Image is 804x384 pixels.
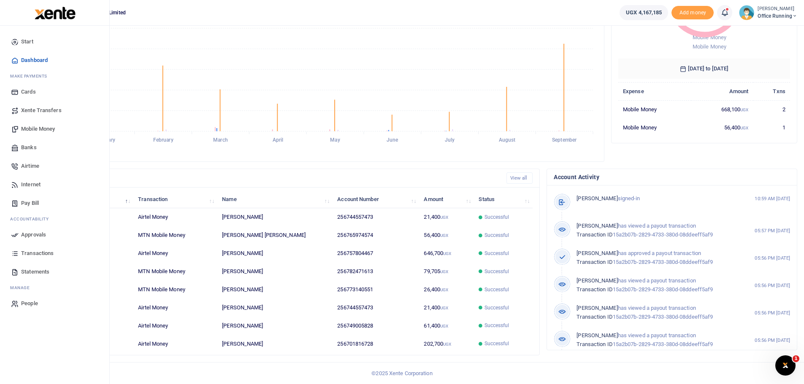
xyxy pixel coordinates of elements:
a: Dashboard [7,51,103,70]
small: UGX [740,126,748,130]
small: 10:59 AM [DATE] [755,195,790,202]
th: Amount: activate to sort column ascending [419,190,474,208]
td: 21,400 [419,208,474,226]
th: Status: activate to sort column ascending [474,190,533,208]
a: Xente Transfers [7,101,103,120]
iframe: Intercom live chat [775,355,796,376]
span: Mobile Money [693,43,726,50]
a: Internet [7,175,103,194]
small: [PERSON_NAME] [758,5,797,13]
td: 256749005828 [333,317,419,335]
span: Dashboard [21,56,48,64]
h6: [DATE] to [DATE] [618,59,790,79]
td: 256782471613 [333,263,419,281]
small: UGX [440,269,448,274]
td: 256744557473 [333,208,419,226]
span: Successful [485,231,509,239]
a: Cards [7,83,103,101]
span: Transactions [21,249,54,258]
span: Pay Bill [21,199,39,207]
th: Account Number: activate to sort column ascending [333,190,419,208]
span: UGX 4,167,185 [626,8,662,17]
a: Airtime [7,157,103,175]
li: Ac [7,212,103,226]
td: 26,400 [419,281,474,299]
small: UGX [443,342,451,346]
a: People [7,294,103,313]
th: Name: activate to sort column ascending [217,190,333,208]
a: Add money [671,9,714,15]
td: 256701816728 [333,335,419,352]
span: countability [16,216,49,222]
span: Add money [671,6,714,20]
span: 1 [793,355,799,362]
td: 256773140551 [333,281,419,299]
p: has approved a payout transaction 15a2b07b-2829-4733-380d-08ddeeff5af9 [577,249,736,267]
th: Amount [691,82,753,100]
p: has viewed a payout transaction 15a2b07b-2829-4733-380d-08ddeeff5af9 [577,331,736,349]
span: Transaction ID [577,286,612,293]
small: UGX [440,233,448,238]
tspan: July [445,137,455,143]
p: signed-in [577,194,736,203]
li: Wallet ballance [616,5,671,20]
td: 21,400 [419,299,474,317]
td: Airtel Money [133,335,217,352]
span: [PERSON_NAME] [577,223,617,229]
span: Transaction ID [577,314,612,320]
span: Transaction ID [577,341,612,347]
span: Successful [485,213,509,221]
a: Pay Bill [7,194,103,212]
span: Successful [485,250,509,257]
td: [PERSON_NAME] [PERSON_NAME] [217,226,333,244]
span: Start [21,38,33,46]
li: Toup your wallet [671,6,714,20]
td: 56,400 [691,118,753,136]
td: Airtel Money [133,208,217,226]
td: [PERSON_NAME] [217,299,333,317]
td: 256757804467 [333,244,419,263]
td: 61,400 [419,317,474,335]
span: Mobile Money [21,125,55,133]
span: Office Running [758,12,797,20]
h4: Recent Transactions [39,174,500,183]
span: Statements [21,268,49,276]
small: UGX [440,215,448,220]
a: Banks [7,138,103,157]
tspan: January [97,137,115,143]
span: Airtime [21,162,39,170]
span: Successful [485,286,509,293]
td: MTN Mobile Money [133,281,217,299]
li: M [7,70,103,83]
td: Mobile Money [618,118,691,136]
td: 56,400 [419,226,474,244]
small: 05:57 PM [DATE] [755,227,790,234]
small: 05:56 PM [DATE] [755,282,790,289]
span: Xente Transfers [21,106,62,115]
td: 668,100 [691,100,753,118]
span: Transaction ID [577,231,612,238]
td: Airtel Money [133,317,217,335]
td: MTN Mobile Money [133,226,217,244]
span: Approvals [21,231,46,239]
a: profile-user [PERSON_NAME] Office Running [739,5,797,20]
span: Successful [485,304,509,311]
td: MTN Mobile Money [133,263,217,281]
p: has viewed a payout transaction 15a2b07b-2829-4733-380d-08ddeeff5af9 [577,304,736,322]
span: [PERSON_NAME] [577,195,617,201]
small: UGX [443,251,451,256]
tspan: June [387,137,398,143]
td: 256765974574 [333,226,419,244]
a: Transactions [7,244,103,263]
p: has viewed a payout transaction 15a2b07b-2829-4733-380d-08ddeeff5af9 [577,277,736,294]
span: Successful [485,322,509,329]
span: [PERSON_NAME] [577,250,617,256]
td: 202,700 [419,335,474,352]
td: [PERSON_NAME] [217,263,333,281]
img: logo-large [35,7,76,19]
span: Transaction ID [577,259,612,265]
span: Cards [21,88,36,96]
td: 646,700 [419,244,474,263]
td: [PERSON_NAME] [217,335,333,352]
tspan: April [273,137,284,143]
